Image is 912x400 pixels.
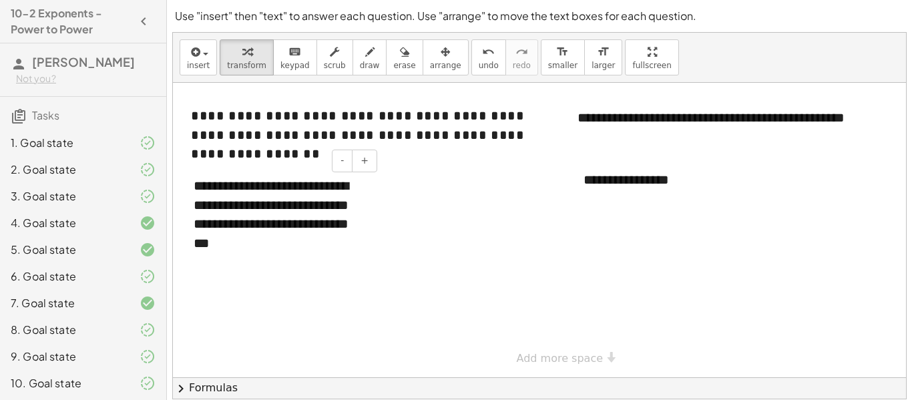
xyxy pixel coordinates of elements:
[140,215,156,231] i: Task finished and correct.
[280,61,310,70] span: keypad
[352,150,377,172] button: +
[548,61,578,70] span: smaller
[11,215,118,231] div: 4. Goal state
[11,242,118,258] div: 5. Goal state
[32,54,135,69] span: [PERSON_NAME]
[11,162,118,178] div: 2. Goal state
[353,39,387,75] button: draw
[140,188,156,204] i: Task finished and part of it marked as correct.
[11,5,132,37] h4: 10-2 Exponents - Power to Power
[541,39,585,75] button: format_sizesmaller
[11,188,118,204] div: 3. Goal state
[187,61,210,70] span: insert
[556,44,569,60] i: format_size
[393,61,415,70] span: erase
[479,61,499,70] span: undo
[140,162,156,178] i: Task finished and part of it marked as correct.
[513,61,531,70] span: redo
[332,150,353,172] button: -
[11,268,118,284] div: 6. Goal state
[517,352,604,365] span: Add more space
[505,39,538,75] button: redoredo
[140,135,156,151] i: Task finished and part of it marked as correct.
[515,44,528,60] i: redo
[597,44,610,60] i: format_size
[273,39,317,75] button: keyboardkeypad
[482,44,495,60] i: undo
[324,61,346,70] span: scrub
[316,39,353,75] button: scrub
[32,108,59,122] span: Tasks
[227,61,266,70] span: transform
[288,44,301,60] i: keyboard
[11,375,118,391] div: 10. Goal state
[173,377,906,399] button: chevron_rightFormulas
[180,39,217,75] button: insert
[386,39,423,75] button: erase
[11,322,118,338] div: 8. Goal state
[360,61,380,70] span: draw
[430,61,461,70] span: arrange
[361,155,369,166] span: +
[584,39,622,75] button: format_sizelarger
[11,349,118,365] div: 9. Goal state
[140,242,156,258] i: Task finished and correct.
[140,295,156,311] i: Task finished and correct.
[140,375,156,391] i: Task finished and part of it marked as correct.
[592,61,615,70] span: larger
[173,381,189,397] span: chevron_right
[625,39,678,75] button: fullscreen
[175,8,904,24] p: Use "insert" then "text" to answer each question. Use "arrange" to move the text boxes for each q...
[11,135,118,151] div: 1. Goal state
[16,72,156,85] div: Not you?
[140,322,156,338] i: Task finished and part of it marked as correct.
[140,268,156,284] i: Task finished and part of it marked as correct.
[220,39,274,75] button: transform
[471,39,506,75] button: undoundo
[340,155,344,166] span: -
[11,295,118,311] div: 7. Goal state
[140,349,156,365] i: Task finished and part of it marked as correct.
[632,61,671,70] span: fullscreen
[423,39,469,75] button: arrange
